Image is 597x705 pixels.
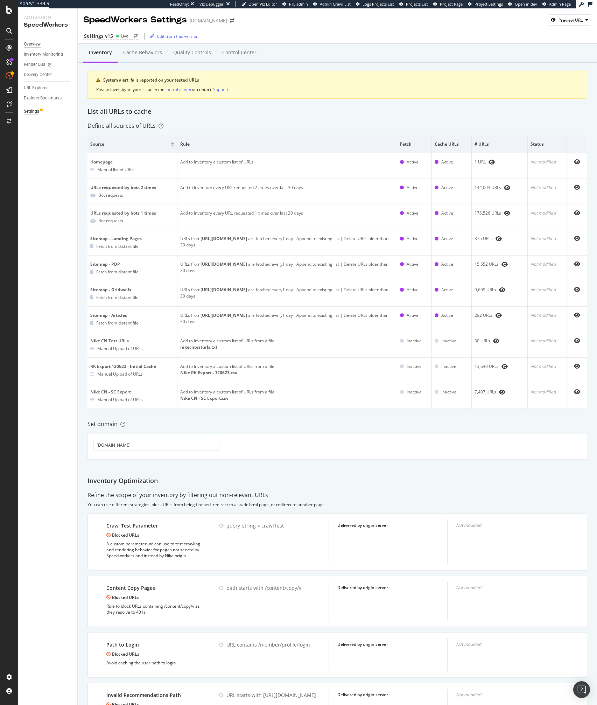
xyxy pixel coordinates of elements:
a: Project Settings [468,1,503,7]
div: Nike CN Test URLs [90,338,174,344]
div: Not modified [456,641,557,647]
div: Inventory Optimization [87,476,587,486]
a: Render Quality [24,61,72,68]
div: System alert: fails reported on your tested URLs [103,77,578,83]
div: Active [407,159,419,165]
div: Active [441,210,453,216]
div: Not modified [456,585,557,591]
span: Cache URLs [435,141,467,147]
div: Nike CN - SC Export.csv [180,395,394,402]
div: arrow-right-arrow-left [230,18,234,23]
div: eye [501,364,508,369]
div: Bot requests [98,192,123,198]
div: Active [441,236,453,242]
div: 292 URLs [475,312,525,319]
div: List all URLs to cache [87,107,587,116]
a: Delivery Center [24,71,72,78]
div: Active [407,184,419,191]
div: Delivered by origin server [337,585,439,591]
div: Fetch from distant file [96,269,139,275]
div: Fetch from distant file [96,294,139,300]
span: Rule [180,141,392,147]
div: Manual Upload of URLs [97,345,143,351]
div: eye [574,210,580,216]
div: Delivery Center [24,71,52,78]
a: Settings [24,108,72,115]
span: Logs Projects List [363,1,394,7]
div: Inactive [407,338,422,344]
div: eye [489,159,495,165]
div: Not modified [531,389,564,395]
div: 176,526 URLs [475,210,525,216]
div: Active [407,287,419,293]
div: eye [574,236,580,241]
div: Content Copy Pages [106,585,202,592]
div: You can use different strategies: block URLs from being fetched, redirect to a static html page, ... [87,502,587,508]
div: Nike CN - SC Export [90,389,174,395]
div: Not modified [531,338,564,344]
div: Not modified [531,184,564,191]
div: eye [501,261,508,267]
div: Blocked URLs [106,594,202,600]
a: Admin Crawl List [313,1,351,7]
div: path starts with /content/copy/v [226,585,320,592]
div: Active [407,210,419,216]
div: Active [407,261,419,267]
span: Open Viz Editor [248,1,277,7]
div: Preview URL [559,17,583,23]
a: Explorer Bookmarks [24,95,72,102]
div: Quality Controls [173,49,211,56]
div: Define all sources of URLs [87,122,163,130]
b: [URL][DOMAIN_NAME] [201,236,247,242]
div: eye [499,389,505,395]
div: Inventory Monitoring [24,51,63,58]
div: Delivered by origin server [337,692,439,698]
td: Add to Inventory every URL requested 2 times over last 30 days [177,179,397,204]
div: Path to Login [106,641,202,648]
div: Inactive [441,389,456,395]
div: Nike RK Export - 120623.csv [180,370,394,376]
span: Open in dev [515,1,537,7]
a: Inventory Monitoring [24,51,72,58]
div: Fetch from distant file [96,320,139,326]
div: nikecntesturls.txt [180,344,394,350]
div: arrow-right-arrow-left [134,34,138,38]
div: Homepage [90,159,174,165]
div: Rule to block URLs containing /content/copy/v as they resolve to 401s. [106,603,202,615]
div: A custom parameter we can use to test crawling and rendering behavior for pages not served by Spe... [106,541,202,559]
div: Active [441,261,453,267]
span: Project Settings [475,1,503,7]
a: Overview [24,41,72,48]
div: Manual Upload of URLs [97,371,143,377]
div: eye [574,389,580,395]
div: eye [499,287,505,293]
div: eye [574,338,580,343]
div: Control Center [222,49,257,56]
div: eye [496,313,502,318]
button: control center [164,86,192,93]
span: Project Page [440,1,463,7]
div: 144,003 URLs [475,184,525,191]
div: SpeedWorkers Settings [83,14,187,26]
div: URLs from are fetched every 1 day | Append to existing list | Delete URLs older than 30 days [180,236,394,248]
div: Inventory [89,49,112,56]
div: Inactive [407,363,422,370]
div: URLs from are fetched every 1 day | Append to existing list | Delete URLs older than 30 days [180,312,394,325]
div: Bot requests [98,218,123,224]
div: eye [574,312,580,318]
div: Open Intercom Messenger [573,681,590,698]
div: Activation [24,14,72,21]
div: Crawl Test Parameter [106,522,202,529]
div: control center [164,86,192,92]
div: Add to Inventory a custom list of URLs from a file: [180,363,394,370]
div: Overview [24,41,41,48]
div: Inactive [441,338,456,344]
button: Preview URL [548,14,591,26]
span: Admin Page [549,1,571,7]
div: Not modified [531,159,564,165]
div: Avoid caching the user path to login [106,660,202,666]
div: Inactive [407,389,422,395]
div: Inactive [441,363,456,370]
span: Projects List [406,1,428,7]
div: Viz Debugger: [199,1,225,7]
